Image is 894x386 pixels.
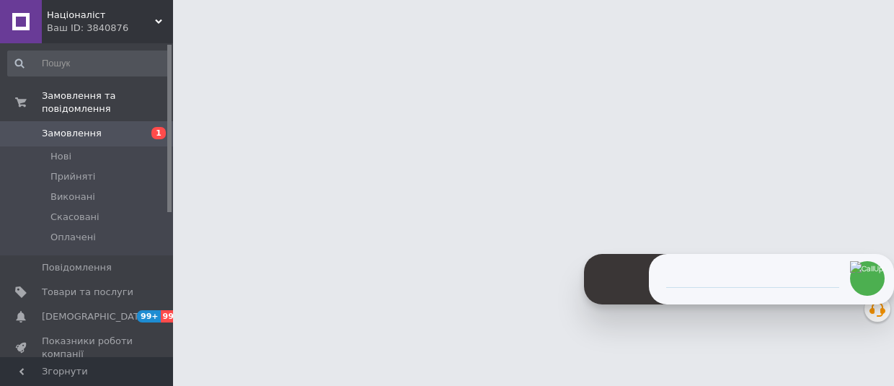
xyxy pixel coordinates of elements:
span: Оплачені [50,231,96,244]
span: Націоналіст [47,9,155,22]
span: 99+ [161,310,185,323]
span: Нові [50,150,71,163]
span: Скасовані [50,211,99,224]
span: Замовлення та повідомлення [42,89,173,115]
span: Виконані [50,190,95,203]
span: 1 [151,127,166,139]
input: Пошук [7,51,170,76]
span: Повідомлення [42,261,112,274]
span: [DEMOGRAPHIC_DATA] [42,310,149,323]
span: 99+ [137,310,161,323]
span: Замовлення [42,127,102,140]
span: Прийняті [50,170,95,183]
span: Товари та послуги [42,286,133,299]
span: Показники роботи компанії [42,335,133,361]
div: Ваш ID: 3840876 [47,22,173,35]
